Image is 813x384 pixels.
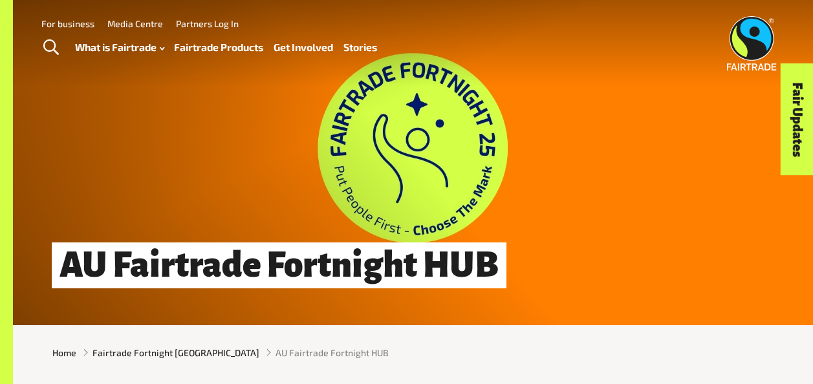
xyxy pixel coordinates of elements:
[274,38,333,56] a: Get Involved
[727,16,777,70] img: Fairtrade Australia New Zealand logo
[52,346,76,359] a: Home
[174,38,263,56] a: Fairtrade Products
[176,18,239,29] a: Partners Log In
[92,346,259,359] a: Fairtrade Fortnight [GEOGRAPHIC_DATA]
[52,242,506,288] h1: AU Fairtrade Fortnight HUB
[276,346,389,359] span: AU Fairtrade Fortnight HUB
[35,32,67,64] a: Toggle Search
[107,18,163,29] a: Media Centre
[75,38,164,56] a: What is Fairtrade
[343,38,377,56] a: Stories
[41,18,94,29] a: For business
